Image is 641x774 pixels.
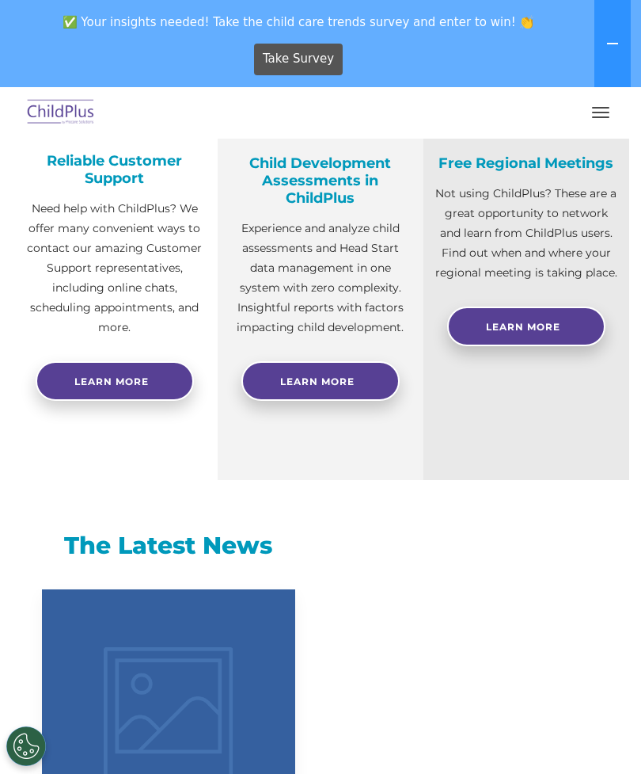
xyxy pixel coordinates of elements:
[36,361,194,401] a: Learn more
[6,726,46,766] button: Cookies Settings
[263,45,334,73] span: Take Survey
[435,184,617,283] p: Not using ChildPlus? These are a great opportunity to network and learn from ChildPlus users. Fin...
[229,219,412,337] p: Experience and analyze child assessments and Head Start data management in one system with zero c...
[24,152,206,187] h4: Reliable Customer Support
[280,376,355,387] span: Learn More
[229,154,412,207] h4: Child Development Assessments in ChildPlus
[6,6,591,37] span: ✅ Your insights needed! Take the child care trends survey and enter to win! 👏
[24,94,98,132] img: ChildPlus by Procare Solutions
[486,321,560,333] span: Learn More
[241,361,400,401] a: Learn More
[254,44,343,75] a: Take Survey
[24,199,206,337] p: Need help with ChildPlus? We offer many convenient ways to contact our amazing Customer Support r...
[74,376,149,387] span: Learn more
[562,698,641,774] iframe: Chat Widget
[42,530,295,562] h3: The Latest News
[447,307,605,346] a: Learn More
[435,154,617,172] h4: Free Regional Meetings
